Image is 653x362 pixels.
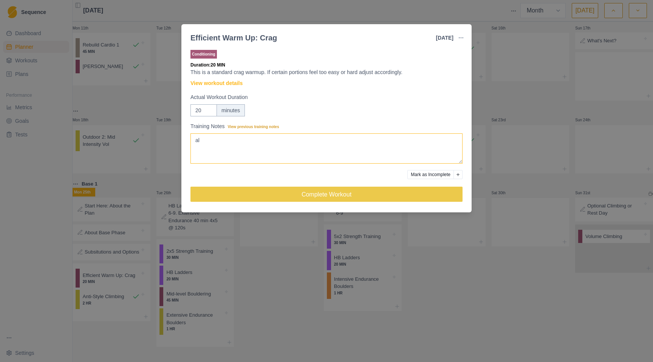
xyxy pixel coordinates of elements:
[190,93,458,101] label: Actual Workout Duration
[453,170,463,179] button: Add reason
[190,62,463,68] p: Duration: 20 MIN
[407,170,454,179] button: Mark as Incomplete
[190,32,277,43] div: Efficient Warm Up: Crag
[190,187,463,202] button: Complete Workout
[190,122,458,130] label: Training Notes
[217,104,245,116] div: minutes
[436,34,453,42] p: [DATE]
[190,50,217,59] p: Conditioning
[190,79,243,87] a: View workout details
[228,125,279,129] span: View previous training notes
[190,68,463,76] p: This is a standard crag warmup. If certain portions feel too easy or hard adjust accordingly.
